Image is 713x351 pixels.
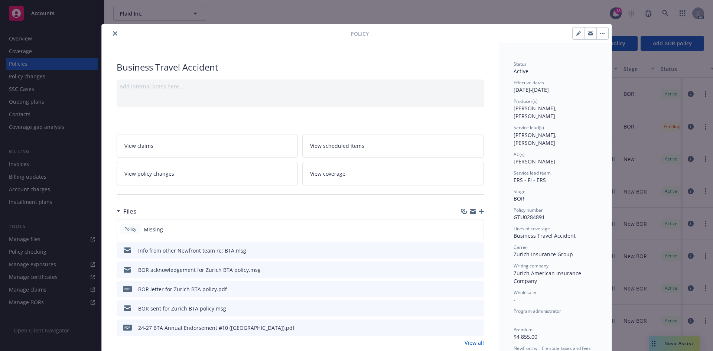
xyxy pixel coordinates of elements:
div: BOR sent for Zurich BTA policy.msg [138,305,226,312]
span: Lines of coverage [514,225,550,232]
span: $4,855.00 [514,333,537,340]
span: ERS - FI - ERS [514,176,546,183]
div: Business Travel Accident [117,61,484,74]
span: Stage [514,188,525,195]
button: preview file [474,266,481,274]
span: [PERSON_NAME], [PERSON_NAME] [514,131,558,146]
button: preview file [474,285,481,293]
span: Zurich Insurance Group [514,251,573,258]
div: 24-27 BTA Annual Endorsement #10 ([GEOGRAPHIC_DATA]).pdf [138,324,294,332]
span: Zurich American Insurance Company [514,270,583,285]
span: Status [514,61,527,67]
span: [PERSON_NAME] [514,158,555,165]
button: close [111,29,120,38]
div: [DATE] - [DATE] [514,79,597,94]
span: - [514,296,515,303]
button: download file [462,324,468,332]
h3: Files [123,207,136,216]
span: Writing company [514,263,548,269]
span: Wholesaler [514,289,537,296]
div: BOR letter for Zurich BTA policy.pdf [138,285,227,293]
a: View scheduled items [302,134,484,157]
span: pdf [123,286,132,292]
button: download file [462,266,468,274]
button: preview file [474,324,481,332]
div: Info from other Newfront team re: BTA.msg [138,247,246,254]
span: View claims [124,142,153,150]
span: Policy [123,226,138,233]
span: Policy number [514,207,543,213]
span: Carrier [514,244,528,250]
button: preview file [474,247,481,254]
button: download file [462,285,468,293]
a: View coverage [302,162,484,185]
button: download file [462,305,468,312]
span: Active [514,68,528,75]
span: pdf [123,325,132,330]
span: View coverage [310,170,345,178]
span: [PERSON_NAME], [PERSON_NAME] [514,105,558,120]
div: BOR acknowledgement for Zurich BTA policy.msg [138,266,261,274]
span: Service lead team [514,170,551,176]
span: Service lead(s) [514,124,544,131]
span: Effective dates [514,79,544,86]
span: GTU0284891 [514,214,545,221]
a: View all [465,339,484,347]
div: Add internal notes here... [120,82,481,90]
a: View policy changes [117,162,298,185]
span: Program administrator [514,308,561,314]
span: BOR [514,195,524,202]
span: Premium [514,326,533,333]
span: Missing [144,225,163,233]
div: Business Travel Accident [514,232,597,240]
span: View policy changes [124,170,174,178]
button: preview file [474,305,481,312]
span: View scheduled items [310,142,364,150]
span: - [514,315,515,322]
span: AC(s) [514,151,525,157]
button: download file [462,247,468,254]
a: View claims [117,134,298,157]
span: Producer(s) [514,98,538,104]
div: Files [117,207,136,216]
span: Policy [351,30,369,38]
